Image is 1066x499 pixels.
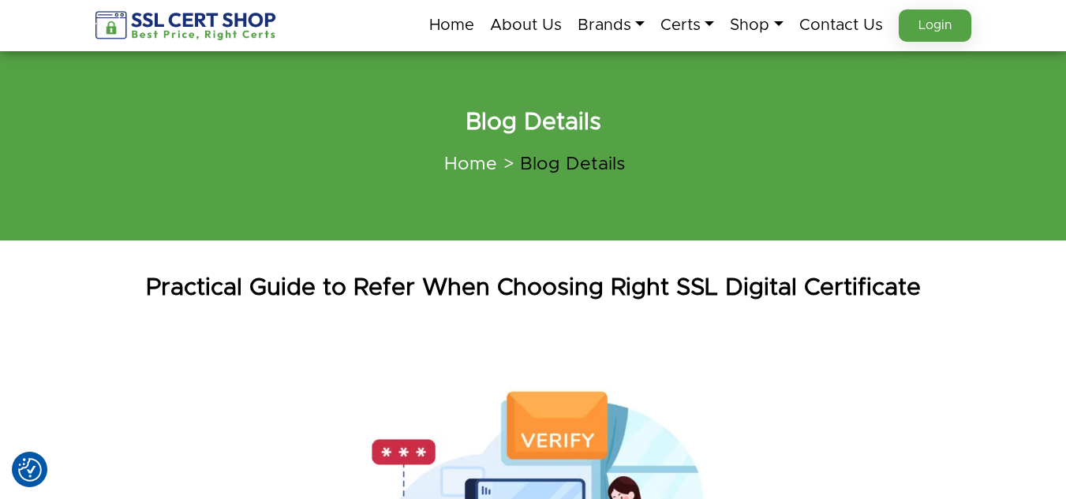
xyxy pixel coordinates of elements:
h2: Blog Details [95,106,971,138]
a: Shop [730,9,783,42]
a: Certs [660,9,714,42]
nav: breadcrumb [95,144,971,185]
li: Blog Details [497,154,625,176]
a: Home [444,155,497,173]
a: Brands [578,9,645,42]
button: Consent Preferences [18,458,42,482]
a: About Us [490,9,562,42]
a: Login [899,9,971,42]
a: Contact Us [799,9,883,42]
a: Home [429,9,474,42]
img: Revisit consent button [18,458,42,482]
h1: Practical Guide to Refer When Choosing Right SSL Digital Certificate [84,272,983,303]
img: sslcertshop-logo [95,11,278,40]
